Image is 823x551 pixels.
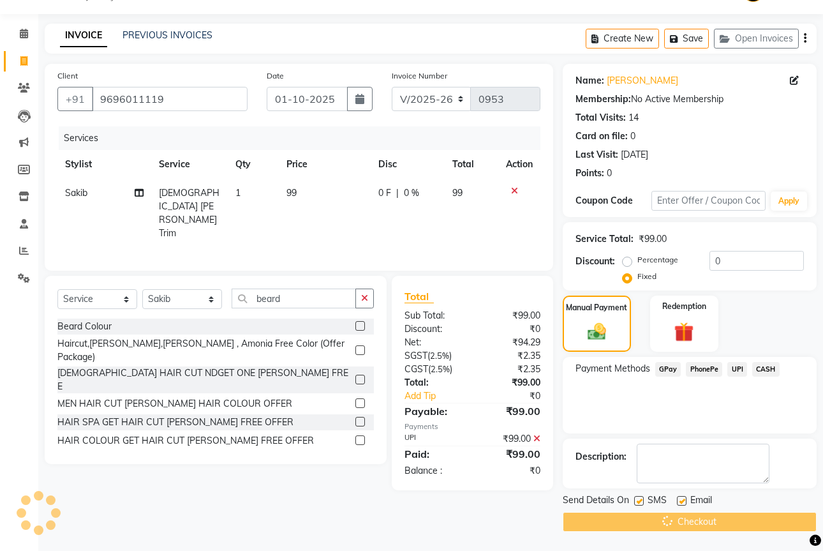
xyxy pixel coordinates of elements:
label: Fixed [637,271,656,282]
div: Points: [575,167,604,180]
div: Discount: [395,322,472,336]
th: Price [279,150,371,179]
span: PhonePe [686,362,722,377]
div: ( ) [395,363,472,376]
div: ₹99.00 [639,232,667,246]
div: ₹0 [472,464,549,478]
span: 99 [286,187,297,199]
button: Save [664,29,709,49]
div: Paid: [395,446,472,462]
div: HAIR SPA GET HAIR CUT [PERSON_NAME] FREE OFFER [57,416,293,429]
span: 0 % [404,186,419,200]
div: ₹0 [472,322,549,336]
span: 1 [235,187,241,199]
div: ₹99.00 [472,404,549,419]
button: Apply [771,192,807,211]
div: ₹2.35 [472,363,549,376]
label: Invoice Number [392,70,447,82]
input: Search or Scan [232,289,356,308]
div: Last Visit: [575,148,618,162]
div: ₹99.00 [472,432,549,446]
label: Manual Payment [566,302,627,313]
div: 0 [607,167,612,180]
div: ₹0 [486,389,550,403]
div: Services [59,126,550,150]
span: Payment Methods [575,362,650,375]
div: ₹94.29 [472,336,549,349]
span: Total [404,290,434,303]
a: INVOICE [60,24,107,47]
label: Redemption [662,301,706,312]
div: 0 [630,130,635,143]
span: CGST [404,363,428,375]
div: Card on file: [575,130,628,143]
div: [DEMOGRAPHIC_DATA] HAIR CUT NDGET ONE [PERSON_NAME] FREE [57,366,350,393]
span: Email [690,494,712,509]
button: +91 [57,87,93,111]
label: Client [57,70,78,82]
div: Net: [395,336,472,349]
div: Haircut,[PERSON_NAME],[PERSON_NAME] , Amonia Free Color (Offer Package) [57,337,350,364]
div: Name: [575,74,604,87]
span: | [396,186,399,200]
div: Discount: [575,255,615,268]
span: [DEMOGRAPHIC_DATA] [PERSON_NAME] Trim [159,187,219,239]
div: Description: [575,450,627,464]
th: Action [498,150,540,179]
div: 14 [628,111,639,125]
div: Payable: [395,404,472,419]
span: CASH [752,362,780,377]
label: Date [267,70,284,82]
a: PREVIOUS INVOICES [122,29,212,41]
input: Search by Name/Mobile/Email/Code [92,87,248,111]
a: [PERSON_NAME] [607,74,678,87]
div: HAIR COLOUR GET HAIR CUT [PERSON_NAME] FREE OFFER [57,434,314,448]
div: Sub Total: [395,309,472,322]
div: ₹99.00 [472,309,549,322]
div: ₹99.00 [472,376,549,389]
div: UPI [395,432,472,446]
img: _gift.svg [668,320,700,344]
div: Coupon Code [575,194,651,208]
span: GPay [655,362,681,377]
a: Add Tip [395,389,485,403]
div: Membership: [575,93,631,106]
th: Service [151,150,228,179]
span: SMS [648,494,667,509]
th: Qty [228,150,279,179]
th: Total [445,150,498,179]
label: Percentage [637,254,678,266]
button: Create New [586,29,659,49]
span: SGST [404,350,427,361]
span: UPI [727,362,747,377]
div: No Active Membership [575,93,804,106]
div: Service Total: [575,232,634,246]
button: Open Invoices [714,29,799,49]
th: Disc [371,150,445,179]
th: Stylist [57,150,151,179]
div: Total: [395,376,472,389]
div: ₹2.35 [472,349,549,363]
div: Beard Colour [57,320,112,333]
span: 99 [452,187,463,199]
img: _cash.svg [582,321,612,343]
input: Enter Offer / Coupon Code [651,191,766,211]
span: Send Details On [563,494,629,509]
div: ( ) [395,349,472,363]
span: 0 F [378,186,391,200]
span: Sakib [65,187,87,199]
span: 2.5% [430,351,449,361]
div: ₹99.00 [472,446,549,462]
span: 2.5% [431,364,450,374]
div: MEN HAIR CUT [PERSON_NAME] HAIR COLOUR OFFER [57,397,292,411]
div: Payments [404,421,540,432]
div: Balance : [395,464,472,478]
div: Total Visits: [575,111,626,125]
div: [DATE] [621,148,648,162]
